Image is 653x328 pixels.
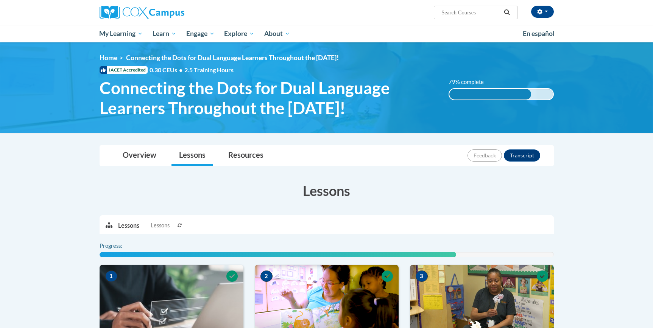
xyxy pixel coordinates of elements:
button: Account Settings [531,6,554,18]
span: 3 [416,270,428,282]
div: Main menu [88,25,565,42]
a: Learn [148,25,181,42]
a: Engage [181,25,220,42]
label: 79% complete [449,78,492,86]
span: 0.30 CEUs [150,66,184,74]
span: About [264,29,290,38]
span: My Learning [99,29,143,38]
span: 2.5 Training Hours [184,66,234,73]
h3: Lessons [100,181,554,200]
a: Home [100,54,117,62]
a: Explore [219,25,259,42]
span: 2 [260,270,273,282]
p: Lessons [118,221,139,230]
input: Search Courses [441,8,501,17]
button: Transcript [504,149,540,162]
span: En español [523,30,555,37]
a: My Learning [95,25,148,42]
span: IACET Accredited [100,66,148,74]
div: 79% complete [449,89,531,99]
span: Lessons [151,221,170,230]
a: Overview [115,146,164,166]
a: Cox Campus [100,6,243,19]
a: Lessons [171,146,213,166]
img: Cox Campus [100,6,184,19]
label: Progress: [100,242,143,250]
span: Explore [224,29,254,38]
span: • [179,66,182,73]
a: En español [518,26,559,42]
span: Learn [153,29,176,38]
span: Engage [186,29,215,38]
button: Feedback [468,149,502,162]
span: Connecting the Dots for Dual Language Learners Throughout the [DATE]! [126,54,339,62]
span: 1 [105,270,117,282]
button: Search [501,8,513,17]
a: About [259,25,295,42]
a: Resources [221,146,271,166]
span: Connecting the Dots for Dual Language Learners Throughout the [DATE]! [100,78,438,118]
